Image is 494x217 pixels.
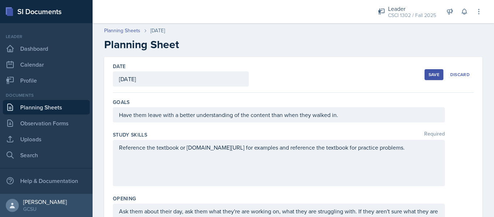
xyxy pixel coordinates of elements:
p: Reference the textbook or [DOMAIN_NAME][URL] for examples and reference the textbook for practice... [119,143,439,152]
label: Goals [113,99,130,106]
div: Leader [388,4,436,13]
h2: Planning Sheet [104,38,482,51]
a: Calendar [3,57,90,72]
label: Date [113,63,125,70]
label: Opening [113,195,136,202]
div: Discard [450,72,470,78]
div: [PERSON_NAME] [23,198,67,205]
a: Observation Forms [3,116,90,130]
div: [DATE] [150,27,165,34]
p: Have them leave with a better understanding of the content than when they walked in. [119,110,439,119]
label: Study Skills [113,131,147,138]
button: Save [425,69,443,80]
a: Planning Sheets [104,27,140,34]
a: Search [3,148,90,162]
div: Documents [3,92,90,99]
a: Dashboard [3,41,90,56]
div: CSCI 1302 / Fall 2025 [388,12,436,19]
span: Required [424,131,445,138]
a: Uploads [3,132,90,146]
a: Planning Sheets [3,100,90,114]
div: GCSU [23,205,67,213]
div: Help & Documentation [3,174,90,188]
button: Discard [446,69,474,80]
div: Leader [3,33,90,40]
a: Profile [3,73,90,88]
div: Save [429,72,439,78]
